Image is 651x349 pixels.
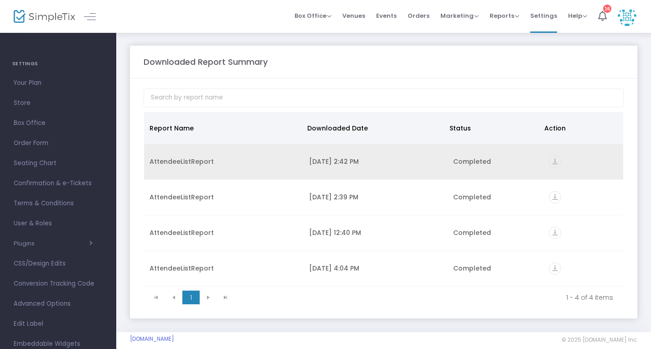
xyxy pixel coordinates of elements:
div: 8/19/2025 2:39 PM [309,193,442,202]
div: AttendeeListReport [150,157,298,166]
div: Completed [453,264,538,273]
span: Reports [490,11,519,20]
span: © 2025 [DOMAIN_NAME] Inc. [562,336,637,344]
span: Marketing [440,11,479,20]
a: [DOMAIN_NAME] [130,335,174,343]
span: Confirmation & e-Tickets [14,177,103,189]
kendo-pager-info: 1 - 4 of 4 items [241,293,613,302]
span: User & Roles [14,218,103,229]
a: vertical_align_bottom [549,229,561,239]
span: Seating Chart [14,157,103,169]
div: https://go.SimpleTix.com/ydqh5 [549,262,618,275]
div: AttendeeListReport [150,264,298,273]
div: AttendeeListReport [150,228,298,237]
div: 4/27/2025 4:04 PM [309,264,442,273]
h4: SETTINGS [12,55,104,73]
i: vertical_align_bottom [549,262,561,275]
span: Edit Label [14,318,103,330]
span: Page 1 [182,291,200,304]
i: vertical_align_bottom [549,191,561,203]
span: Box Office [294,11,331,20]
th: Action [539,112,618,144]
div: 8/19/2025 2:42 PM [309,157,442,166]
span: Advanced Options [14,298,103,310]
th: Status [444,112,539,144]
span: Settings [530,4,557,27]
m-panel-title: Downloaded Report Summary [144,56,268,68]
th: Report Name [144,112,302,144]
div: https://go.SimpleTix.com/z9l8b [549,156,618,168]
input: Search by report name [144,89,624,107]
span: CSS/Design Edits [14,258,103,270]
span: Store [14,97,103,109]
div: 16 [603,5,611,13]
div: 5/31/2025 12:40 PM [309,228,442,237]
span: Events [376,4,397,27]
span: Terms & Conditions [14,198,103,209]
i: vertical_align_bottom [549,227,561,239]
span: Your Plan [14,77,103,89]
span: Order Form [14,137,103,149]
a: vertical_align_bottom [549,265,561,274]
button: Plugins [14,240,93,247]
th: Downloaded Date [302,112,444,144]
span: Box Office [14,117,103,129]
span: Orders [408,4,429,27]
span: Venues [342,4,365,27]
a: vertical_align_bottom [549,158,561,167]
a: vertical_align_bottom [549,194,561,203]
i: vertical_align_bottom [549,156,561,168]
div: Completed [453,157,538,166]
div: Completed [453,193,538,202]
div: https://go.SimpleTix.com/pwq0t [549,227,618,239]
div: Data table [144,112,623,286]
span: Conversion Tracking Code [14,278,103,290]
div: https://go.SimpleTix.com/5heht [549,191,618,203]
div: AttendeeListReport [150,193,298,202]
div: Completed [453,228,538,237]
span: Help [568,11,587,20]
